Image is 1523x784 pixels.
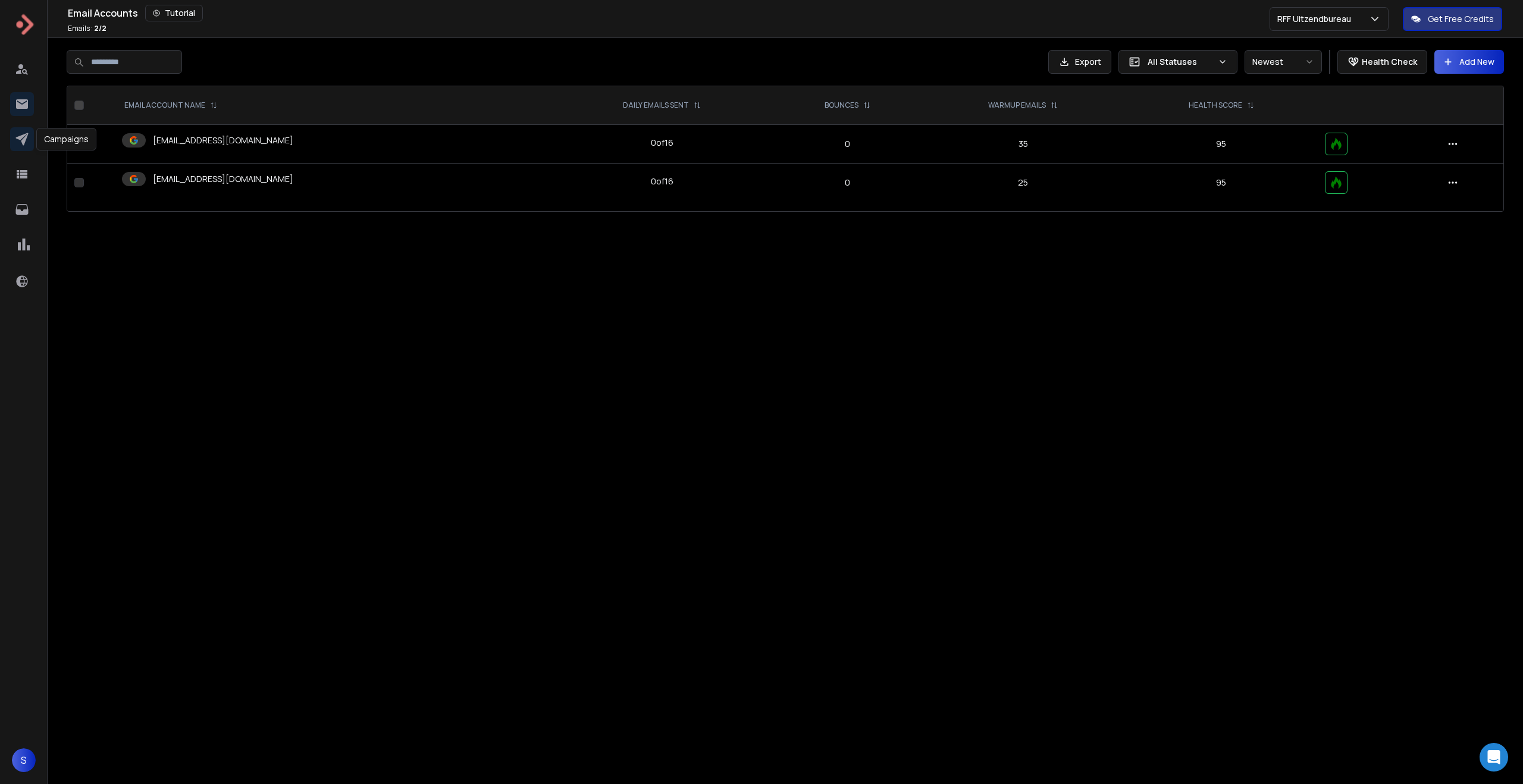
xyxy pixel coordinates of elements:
[1337,50,1427,74] button: Health Check
[145,5,203,21] button: Tutorial
[12,12,36,36] img: logo
[651,175,673,187] div: 0 of 16
[1480,743,1508,772] div: Open Intercom Messenger
[988,101,1046,110] p: WARMUP EMAILS
[780,177,914,189] p: 0
[1434,50,1504,74] button: Add New
[153,173,293,185] p: [EMAIL_ADDRESS][DOMAIN_NAME]
[922,125,1124,164] td: 35
[1189,101,1242,110] p: HEALTH SCORE
[1124,125,1318,164] td: 95
[1362,56,1417,68] p: Health Check
[623,101,689,110] p: DAILY EMAILS SENT
[780,138,914,150] p: 0
[825,101,858,110] p: BOUNCES
[68,24,106,33] p: Emails :
[922,164,1124,202] td: 25
[1277,13,1356,25] p: RFF Uitzendbureau
[94,23,106,33] span: 2 / 2
[1403,7,1502,31] button: Get Free Credits
[12,748,36,772] button: S
[153,134,293,146] p: [EMAIL_ADDRESS][DOMAIN_NAME]
[36,128,96,150] div: Campaigns
[1245,50,1322,74] button: Newest
[1124,164,1318,202] td: 95
[124,101,217,110] div: EMAIL ACCOUNT NAME
[1428,13,1494,25] p: Get Free Credits
[1148,56,1213,68] p: All Statuses
[1048,50,1111,74] button: Export
[651,137,673,149] div: 0 of 16
[68,5,1270,21] div: Email Accounts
